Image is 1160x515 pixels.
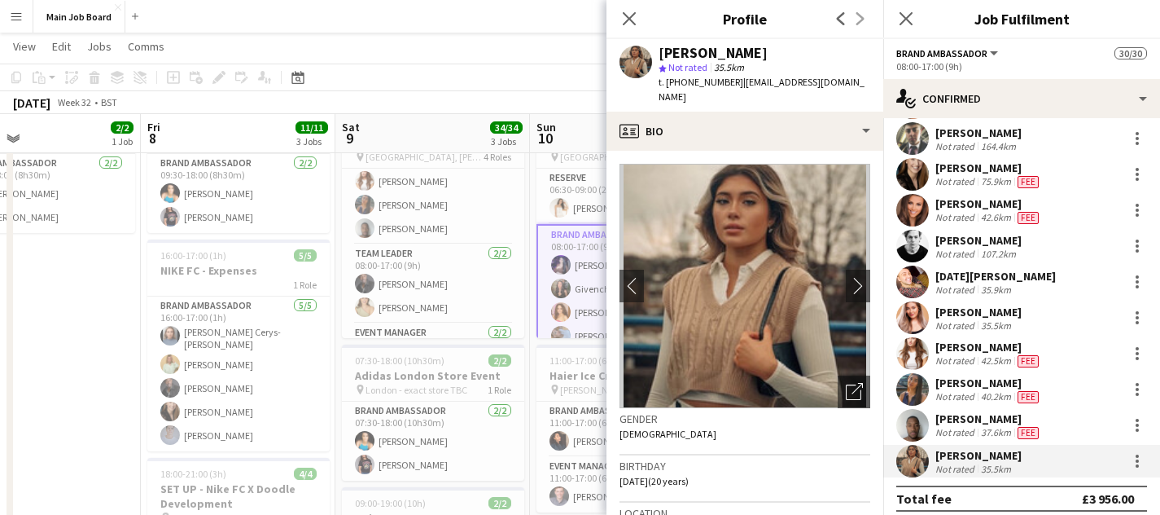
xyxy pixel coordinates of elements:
h3: Adidas London Store Event [342,368,524,383]
app-card-role: Brand Ambassador2/209:30-18:00 (8h30m)[PERSON_NAME][PERSON_NAME] [147,154,330,233]
span: Week 32 [54,96,94,108]
span: 11/11 [295,121,328,134]
span: 30/30 [1114,47,1147,59]
img: Crew avatar or photo [619,164,870,408]
div: Not rated [935,248,978,260]
app-card-role: Event Manager1/111:00-17:00 (6h)[PERSON_NAME] [536,457,719,513]
span: 07:30-18:00 (10h30m) [355,354,444,367]
div: Not rated [935,426,978,439]
span: 2/2 [488,497,511,509]
span: 1 Role [293,279,317,291]
app-card-role: Brand Ambassador1/111:00-17:00 (6h)[PERSON_NAME] [536,402,719,457]
h3: NIKE FC - Expenses [147,263,330,278]
div: 3 Jobs [296,135,327,147]
span: Fee [1018,355,1039,368]
div: Confirmed [883,79,1160,118]
app-job-card: 07:30-18:00 (10h30m)2/2Adidas London Store Event London - exact store TBC1 RoleBrand Ambassador2/... [342,345,524,481]
div: Not rated [935,140,978,152]
div: 06:30-19:00 (12h30m)30/30Nike FC X Doodle Development [GEOGRAPHIC_DATA], [PERSON_NAME][GEOGRAPHIC... [536,97,719,338]
span: Fri [147,120,160,134]
span: 35.5km [711,61,747,73]
div: Not rated [935,211,978,224]
div: [PERSON_NAME] [935,305,1022,319]
app-job-card: 09:30-18:00 (8h30m)2/2Adidas London Store Event London - exact store TBC1 RoleBrand Ambassador2/2... [147,97,330,233]
div: Not rated [935,463,978,475]
span: Not rated [668,61,707,73]
span: Fee [1018,427,1039,439]
span: [GEOGRAPHIC_DATA], [PERSON_NAME][GEOGRAPHIC_DATA][PERSON_NAME] [560,151,678,163]
div: 35.9km [978,284,1014,296]
div: 75.9km [978,175,1014,188]
div: 3 Jobs [491,135,522,147]
div: 37.6km [978,426,1014,439]
span: 2/2 [488,354,511,367]
div: 35.5km [978,463,1014,475]
div: [PERSON_NAME] [935,233,1022,248]
span: 09:00-19:00 (10h) [355,497,426,509]
span: 8 [145,129,160,147]
span: 1 Role [488,384,511,396]
div: Total fee [896,491,952,507]
div: Bio [606,112,883,151]
span: 16:00-17:00 (1h) [160,249,226,262]
span: 34/34 [490,121,523,134]
button: Main Job Board [33,1,125,33]
h3: Profile [606,8,883,29]
app-card-role: Reserve1/106:30-09:00 (2h30m)[PERSON_NAME] [536,169,719,224]
div: Not rated [935,390,978,403]
span: Fee [1018,391,1039,403]
div: Not rated [935,354,978,368]
span: 2/2 [111,121,134,134]
div: [PERSON_NAME] [935,340,1042,354]
span: 4 Roles [484,151,511,163]
div: Crew has different fees then in role [1014,354,1042,368]
div: Not rated [935,284,978,296]
div: 1 Job [112,135,133,147]
div: [PERSON_NAME] [935,412,1042,426]
div: 40.2km [978,390,1014,403]
span: Comms [128,39,164,54]
div: 164.4km [978,140,1019,152]
div: 08:00-17:00 (9h) [896,60,1147,73]
div: 16:00-17:00 (1h)5/5NIKE FC - Expenses1 RoleBrand Ambassador5/516:00-17:00 (1h)[PERSON_NAME] Cerys... [147,240,330,451]
app-card-role: Brand Ambassador2/207:30-18:00 (10h30m)[PERSON_NAME][PERSON_NAME] [342,402,524,481]
div: Crew has different fees then in role [1014,175,1042,188]
span: Edit [52,39,71,54]
button: Brand Ambassador [896,47,1000,59]
div: [PERSON_NAME] [659,46,768,60]
a: View [7,36,42,57]
span: [DATE] (20 years) [619,475,689,487]
div: [PERSON_NAME] [935,448,1022,463]
span: 4/4 [294,468,317,480]
div: 42.5km [978,354,1014,368]
div: BST [101,96,117,108]
a: Edit [46,36,77,57]
app-job-card: 11:00-17:00 (6h)2/2Haier Ice Cream Tour - LEEDS [PERSON_NAME] - [STREET_ADDRESS]2 RolesBrand Amba... [536,345,719,513]
h3: Gender [619,412,870,426]
h3: SET UP - Nike FC X Doodle Development [147,482,330,511]
h3: Job Fulfilment [883,8,1160,29]
span: [GEOGRAPHIC_DATA], [PERSON_NAME][GEOGRAPHIC_DATA][PERSON_NAME] [366,151,484,163]
div: Not rated [935,319,978,332]
app-card-role: Brand Ambassador5/516:00-17:00 (1h)[PERSON_NAME] Cerys- [PERSON_NAME][PERSON_NAME][PERSON_NAME][P... [147,297,330,451]
app-card-role: Team Leader2/208:00-17:00 (9h)[PERSON_NAME][PERSON_NAME] [342,244,524,324]
app-job-card: 06:30-18:00 (11h30m)30/30Nike FC X Doodle Development [GEOGRAPHIC_DATA], [PERSON_NAME][GEOGRAPHIC... [342,97,524,338]
span: 5/5 [294,249,317,262]
div: [PERSON_NAME] [935,161,1042,175]
div: Crew has different fees then in role [1014,390,1042,403]
a: Comms [121,36,171,57]
div: Open photos pop-in [838,376,870,408]
span: t. [PHONE_NUMBER] [659,76,743,88]
span: | [EMAIL_ADDRESS][DOMAIN_NAME] [659,76,865,103]
div: 107.2km [978,248,1019,260]
div: £3 956.00 [1082,491,1134,507]
span: Sat [342,120,360,134]
div: [DATE][PERSON_NAME] [935,269,1056,284]
div: Crew has different fees then in role [1014,426,1042,439]
app-card-role: Event Manager2/2 [342,324,524,403]
span: London - exact store TBC [366,384,467,396]
span: Brand Ambassador [896,47,987,59]
span: 11:00-17:00 (6h) [549,354,615,367]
